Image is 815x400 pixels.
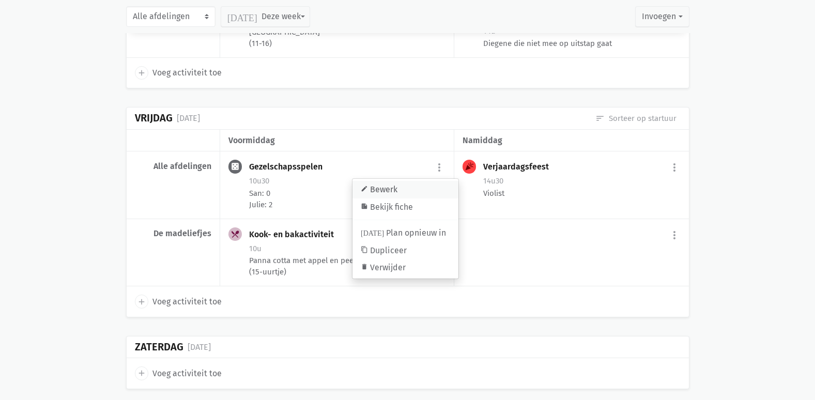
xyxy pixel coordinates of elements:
div: Verjaardagsfeest [483,162,557,172]
a: Verwijder [352,259,458,277]
span: 14u30 [483,176,503,186]
div: Diegene die niet mee op uitstap gaat [483,38,680,49]
span: Voeg activiteit toe [152,295,222,309]
i: summarize [361,203,368,210]
i: local_dining [230,229,240,239]
i: add [137,297,146,306]
a: add Voeg activiteit toe [135,66,222,80]
a: Dupliceer [352,242,458,259]
a: Sorteer op startuur [595,113,676,124]
i: sort [595,114,605,123]
i: celebration [465,162,474,171]
button: Deze week [221,6,310,27]
a: Bewerk [352,181,458,198]
i: [DATE] [227,12,257,21]
div: Zaterdag [135,341,183,353]
div: [DATE] [177,112,200,125]
span: 10u30 [249,176,269,186]
i: delete [361,264,368,271]
span: 10u [249,244,262,253]
div: Alle afdelingen [135,161,211,172]
div: [DATE] [188,341,211,354]
div: De madeliefjes [135,228,211,239]
i: add [137,68,146,78]
a: add Voeg activiteit toe [135,366,222,380]
div: San: 0 Julie: 2 [249,188,445,210]
div: namiddag [463,134,680,147]
i: add [137,368,146,378]
a: add Voeg activiteit toe [135,295,222,308]
div: Vrijdag [135,112,173,124]
div: voormiddag [228,134,445,147]
i: content_copy [361,246,368,253]
a: Plan opnieuw in [352,224,458,242]
i: edit [361,185,368,192]
button: Invoegen [635,6,689,27]
div: Violist [483,188,680,199]
div: Panna cotta met appel en peer (15-uurtje) [249,255,445,278]
i: casino [230,162,240,171]
a: Bekijk fiche [352,198,458,216]
span: Voeg activiteit toe [152,367,222,380]
i: [DATE] [361,228,384,236]
div: Gezelschapsspelen [249,162,331,172]
div: [GEOGRAPHIC_DATA] (11-16) [249,26,445,49]
div: Kook- en bakactiviteit [249,229,342,240]
span: Voeg activiteit toe [152,66,222,80]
